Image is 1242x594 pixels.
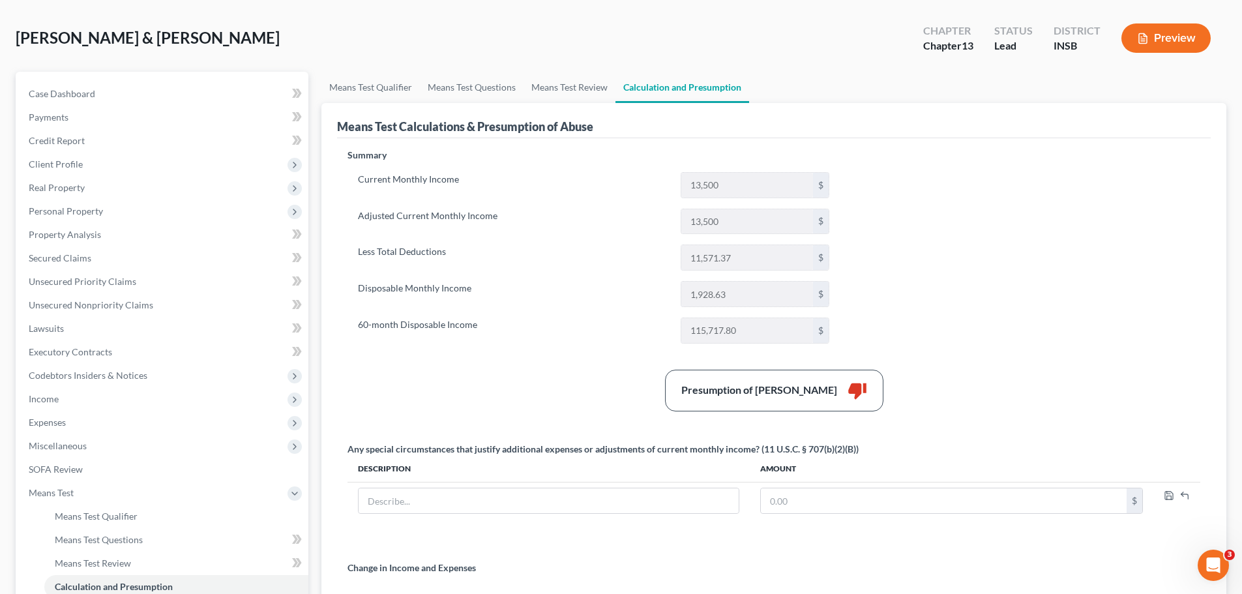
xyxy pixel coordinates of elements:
label: Disposable Monthly Income [351,281,674,307]
div: Lead [994,38,1033,53]
a: Executory Contracts [18,340,308,364]
a: Unsecured Nonpriority Claims [18,293,308,317]
span: Means Test [29,487,74,498]
div: District [1054,23,1101,38]
div: $ [813,318,829,343]
a: Case Dashboard [18,82,308,106]
span: Lawsuits [29,323,64,334]
input: 0.00 [681,173,813,198]
input: 0.00 [761,488,1127,513]
span: Means Test Questions [55,534,143,545]
label: Adjusted Current Monthly Income [351,209,674,235]
span: Unsecured Priority Claims [29,276,136,287]
span: Secured Claims [29,252,91,263]
span: Calculation and Presumption [55,581,173,592]
th: Amount [750,456,1153,482]
div: $ [813,282,829,306]
a: Lawsuits [18,317,308,340]
span: Client Profile [29,158,83,170]
span: Case Dashboard [29,88,95,99]
label: Less Total Deductions [351,245,674,271]
a: Means Test Qualifier [321,72,420,103]
span: Property Analysis [29,229,101,240]
div: Chapter [923,38,973,53]
div: Chapter [923,23,973,38]
p: Summary [347,149,840,162]
div: $ [813,209,829,234]
button: Preview [1121,23,1211,53]
span: 3 [1224,550,1235,560]
span: Miscellaneous [29,440,87,451]
div: $ [813,245,829,270]
div: INSB [1054,38,1101,53]
i: thumb_down [848,381,867,400]
span: Executory Contracts [29,346,112,357]
th: Description [347,456,750,482]
input: 0.00 [681,209,813,234]
a: Means Test Questions [44,528,308,552]
span: Means Test Review [55,557,131,569]
div: $ [1127,488,1142,513]
a: SOFA Review [18,458,308,481]
label: Current Monthly Income [351,172,674,198]
a: Unsecured Priority Claims [18,270,308,293]
span: SOFA Review [29,464,83,475]
span: Unsecured Nonpriority Claims [29,299,153,310]
input: 0.00 [681,245,813,270]
div: Means Test Calculations & Presumption of Abuse [337,119,593,134]
p: Change in Income and Expenses [347,561,476,574]
span: Means Test Qualifier [55,511,138,522]
label: 60-month Disposable Income [351,318,674,344]
span: Income [29,393,59,404]
span: Personal Property [29,205,103,216]
span: [PERSON_NAME] & [PERSON_NAME] [16,28,280,47]
input: 0.00 [681,318,813,343]
a: Means Test Review [44,552,308,575]
span: Credit Report [29,135,85,146]
div: $ [813,173,829,198]
a: Means Test Questions [420,72,524,103]
span: Payments [29,111,68,123]
span: 13 [962,39,973,52]
span: Codebtors Insiders & Notices [29,370,147,381]
input: Describe... [359,488,739,513]
iframe: Intercom live chat [1198,550,1229,581]
a: Calculation and Presumption [615,72,749,103]
span: Real Property [29,182,85,193]
a: Credit Report [18,129,308,153]
input: 0.00 [681,282,813,306]
span: Expenses [29,417,66,428]
a: Means Test Qualifier [44,505,308,528]
a: Means Test Review [524,72,615,103]
div: Status [994,23,1033,38]
a: Property Analysis [18,223,308,246]
div: Any special circumstances that justify additional expenses or adjustments of current monthly inco... [347,443,859,456]
a: Payments [18,106,308,129]
div: Presumption of [PERSON_NAME] [681,383,837,398]
a: Secured Claims [18,246,308,270]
